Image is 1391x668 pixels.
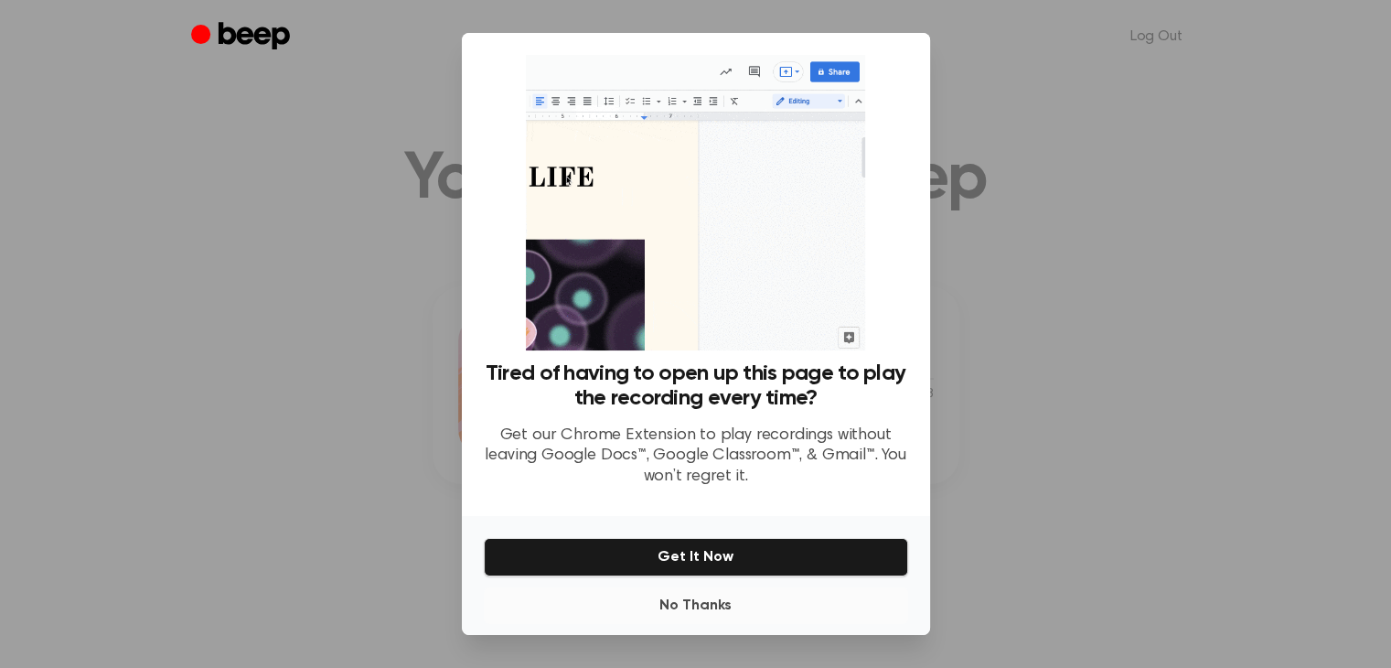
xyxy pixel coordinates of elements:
img: Beep extension in action [526,55,865,350]
a: Log Out [1112,15,1201,59]
button: No Thanks [484,587,908,624]
p: Get our Chrome Extension to play recordings without leaving Google Docs™, Google Classroom™, & Gm... [484,426,908,488]
h3: Tired of having to open up this page to play the recording every time? [484,361,908,411]
a: Beep [191,19,294,55]
button: Get It Now [484,538,908,576]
